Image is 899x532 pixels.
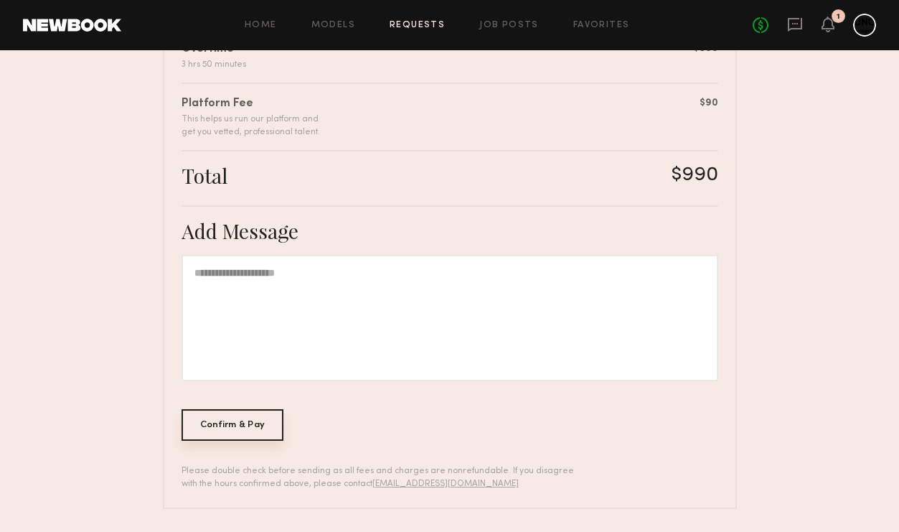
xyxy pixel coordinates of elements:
[700,95,718,111] div: $90
[182,409,284,441] div: Confirm & Pay
[182,58,246,71] div: 3 hrs 50 minutes
[573,21,630,30] a: Favorites
[182,218,718,243] div: Add Message
[182,95,320,113] div: Platform Fee
[672,163,718,188] div: $990
[245,21,277,30] a: Home
[311,21,355,30] a: Models
[837,13,840,21] div: 1
[479,21,539,30] a: Job Posts
[372,480,519,488] a: [EMAIL_ADDRESS][DOMAIN_NAME]
[390,21,445,30] a: Requests
[182,113,320,139] div: This helps us run our platform and get you vetted, professional talent.
[182,163,227,188] div: Total
[182,465,584,490] div: Please double check before sending as all fees and charges are nonrefundable. If you disagree wit...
